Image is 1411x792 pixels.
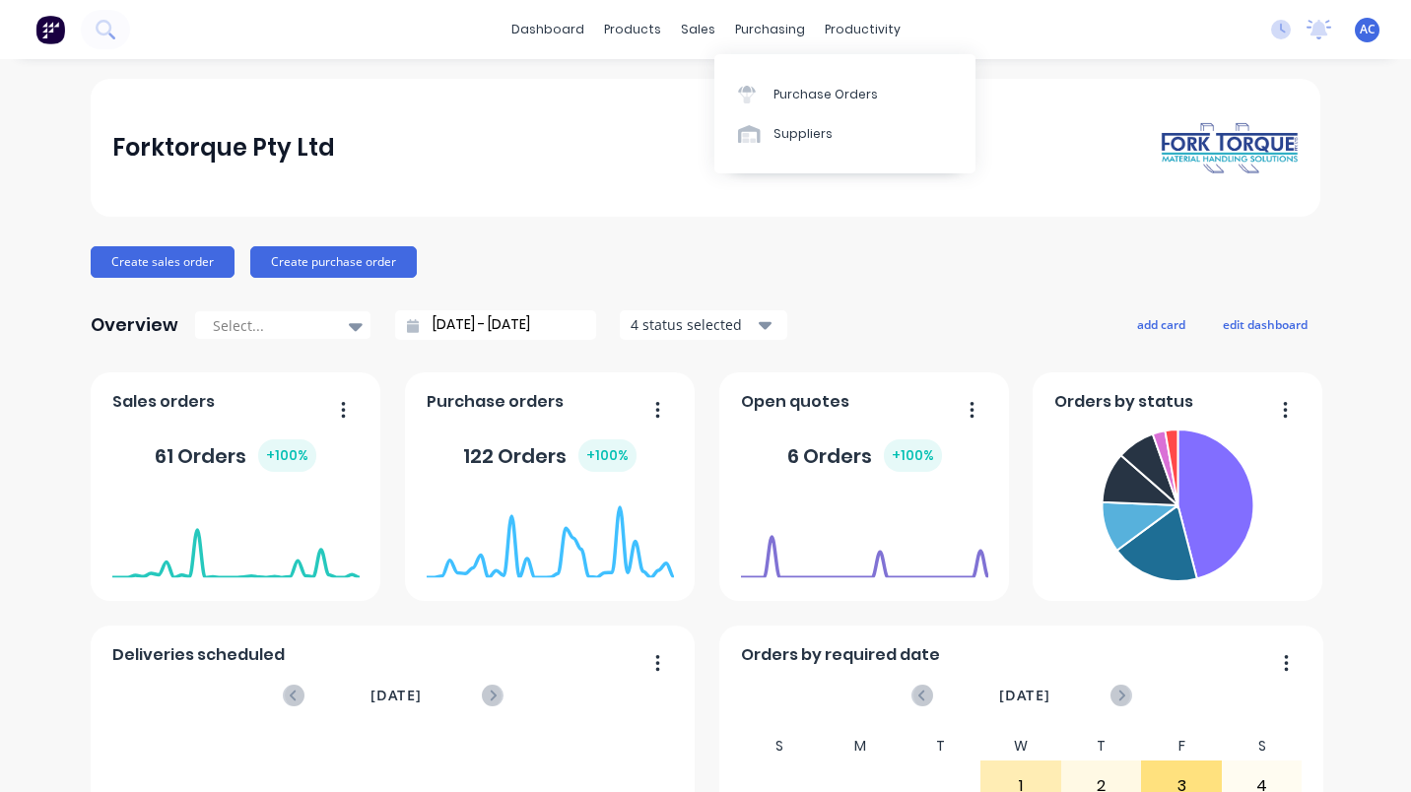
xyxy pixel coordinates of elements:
span: AC [1360,21,1376,38]
div: F [1141,732,1222,760]
span: Orders by status [1054,390,1193,414]
span: Sales orders [112,390,215,414]
button: add card [1124,311,1198,337]
div: T [1061,732,1142,760]
a: Suppliers [714,114,975,154]
div: + 100 % [578,439,637,472]
div: 122 Orders [463,439,637,472]
div: products [594,15,671,44]
div: S [740,732,821,760]
div: productivity [815,15,910,44]
span: [DATE] [370,685,422,706]
button: Create sales order [91,246,235,278]
a: Purchase Orders [714,74,975,113]
button: Create purchase order [250,246,417,278]
div: 4 status selected [631,314,755,335]
div: + 100 % [258,439,316,472]
div: + 100 % [884,439,942,472]
div: Suppliers [773,125,833,143]
span: Purchase orders [427,390,564,414]
span: Open quotes [741,390,849,414]
div: W [980,732,1061,760]
div: S [1222,732,1303,760]
img: Forktorque Pty Ltd [1161,121,1299,175]
button: 4 status selected [620,310,787,340]
a: dashboard [502,15,594,44]
div: 6 Orders [787,439,942,472]
div: purchasing [725,15,815,44]
button: edit dashboard [1210,311,1320,337]
div: sales [671,15,725,44]
div: T [901,732,981,760]
div: Overview [91,305,178,345]
img: Factory [35,15,65,44]
span: [DATE] [999,685,1050,706]
div: Purchase Orders [773,86,878,103]
div: 61 Orders [155,439,316,472]
div: Forktorque Pty Ltd [112,128,335,167]
div: M [820,732,901,760]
